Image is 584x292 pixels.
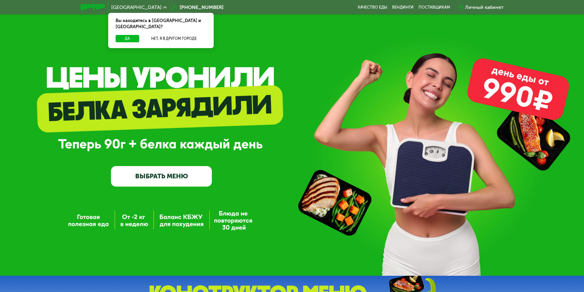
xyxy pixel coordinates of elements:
[116,35,139,42] button: Да
[465,4,504,11] div: Личный кабинет
[108,13,214,35] div: Вы находитесь в [GEOGRAPHIC_DATA] и [GEOGRAPHIC_DATA]?
[392,5,414,10] a: Вендинги
[111,166,212,186] a: ВЫБРАТЬ МЕНЮ
[142,35,206,42] button: Нет, я в другом городе
[358,5,387,10] a: Качество еды
[418,5,450,10] div: поставщикам
[170,4,223,11] a: [PHONE_NUMBER]
[111,5,162,10] span: [GEOGRAPHIC_DATA]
